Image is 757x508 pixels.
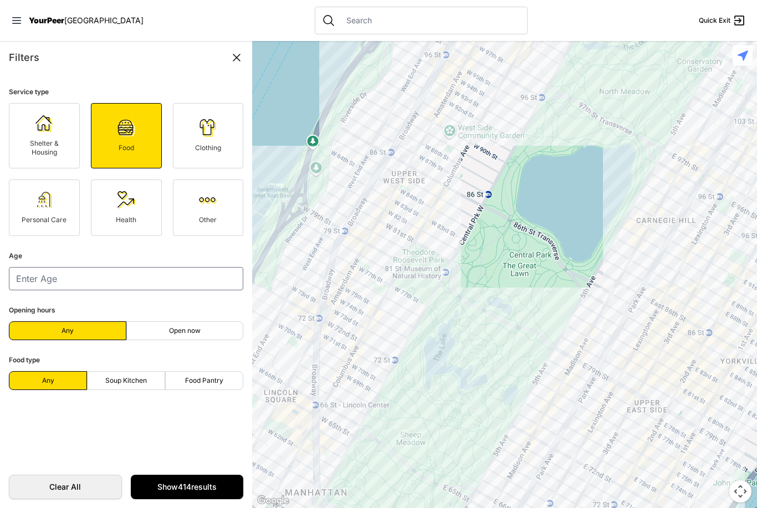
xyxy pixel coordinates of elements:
span: Service type [9,88,49,96]
span: Food type [9,356,40,364]
span: Shelter & Housing [30,139,59,156]
span: Any [42,376,54,385]
span: Other [199,215,217,224]
span: Quick Exit [699,16,730,25]
span: YourPeer [29,16,64,25]
span: Clothing [195,143,221,152]
span: [GEOGRAPHIC_DATA] [64,16,144,25]
span: Health [116,215,136,224]
img: Google [255,494,291,508]
span: Clear All [21,481,110,492]
button: Map camera controls [729,480,751,502]
a: YourPeer[GEOGRAPHIC_DATA] [29,17,144,24]
a: Food [91,103,162,168]
span: Food Pantry [185,376,223,385]
a: Clothing [173,103,244,168]
span: Open now [169,326,201,335]
a: Show414results [131,475,244,499]
a: Clear All [9,475,122,499]
span: Food [119,143,134,152]
input: Search [340,15,520,26]
span: Age [9,252,22,260]
a: Other [173,179,244,236]
a: Open this area in Google Maps (opens a new window) [255,494,291,508]
a: Shelter & Housing [9,103,80,168]
a: Personal Care [9,179,80,236]
a: Quick Exit [699,14,746,27]
span: Filters [9,52,39,63]
span: Soup Kitchen [105,376,147,385]
input: Enter Age [9,267,243,290]
span: Personal Care [22,215,67,224]
span: Any [62,326,74,335]
span: Opening hours [9,306,55,314]
a: Health [91,179,162,236]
